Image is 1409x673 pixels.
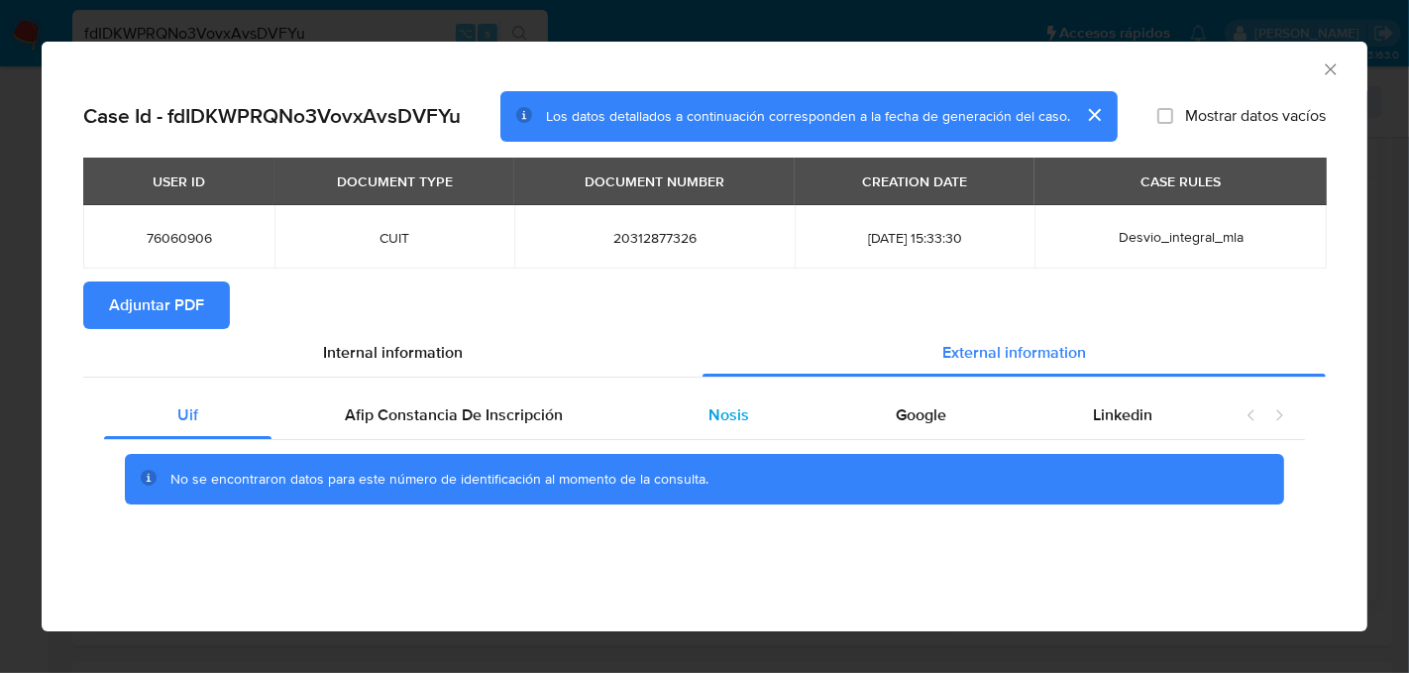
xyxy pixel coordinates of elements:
[345,403,563,426] span: Afip Constancia De Inscripción
[325,165,465,198] div: DOCUMENT TYPE
[1119,227,1244,247] span: Desvio_integral_mla
[818,229,1011,247] span: [DATE] 15:33:30
[83,103,461,129] h2: Case Id - fdIDKWPRQNo3VovxAvsDVFYu
[1321,59,1339,77] button: Cerrar ventana
[1129,165,1233,198] div: CASE RULES
[42,42,1367,631] div: closure-recommendation-modal
[104,392,1226,439] div: Detailed external info
[109,283,204,327] span: Adjuntar PDF
[298,229,490,247] span: CUIT
[107,229,251,247] span: 76060906
[141,165,217,198] div: USER ID
[850,165,979,198] div: CREATION DATE
[1185,106,1326,126] span: Mostrar datos vacíos
[1093,403,1152,426] span: Linkedin
[170,469,708,489] span: No se encontraron datos para este número de identificación al momento de la consulta.
[177,403,198,426] span: Uif
[708,403,749,426] span: Nosis
[83,281,230,329] button: Adjuntar PDF
[896,403,946,426] span: Google
[1070,91,1118,139] button: cerrar
[573,165,736,198] div: DOCUMENT NUMBER
[323,341,463,364] span: Internal information
[538,229,771,247] span: 20312877326
[1157,108,1173,124] input: Mostrar datos vacíos
[83,329,1326,377] div: Detailed info
[546,106,1070,126] span: Los datos detallados a continuación corresponden a la fecha de generación del caso.
[942,341,1086,364] span: External information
